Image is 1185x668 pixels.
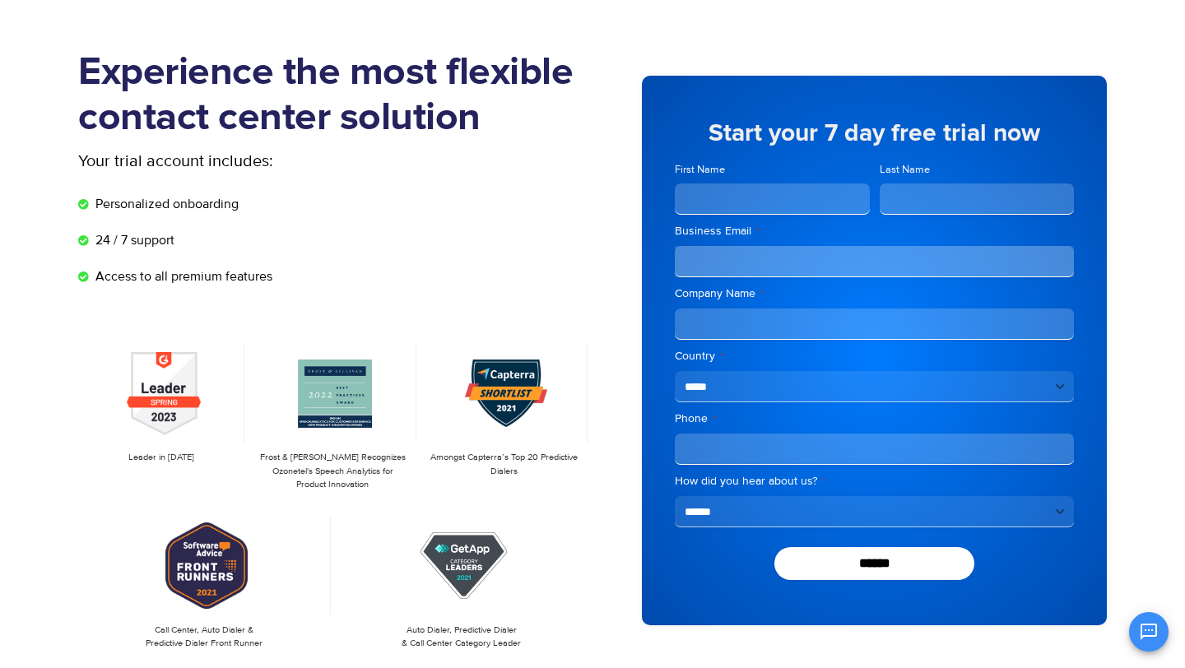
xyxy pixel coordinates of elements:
label: Last Name [880,162,1075,178]
h5: Start your 7 day free trial now [675,121,1074,146]
span: Personalized onboarding [91,194,239,214]
p: Amongst Capterra’s Top 20 Predictive Dialers [430,451,579,478]
p: Your trial account includes: [78,149,469,174]
label: Company Name [675,285,1074,302]
label: Business Email [675,223,1074,239]
label: Phone [675,411,1074,427]
p: Auto Dialer, Predictive Dialer & Call Center Category Leader [344,624,580,651]
p: Leader in [DATE] [86,451,236,465]
h1: Experience the most flexible contact center solution [78,50,592,141]
label: How did you hear about us? [675,473,1074,489]
p: Frost & [PERSON_NAME] Recognizes Ozonetel's Speech Analytics for Product Innovation [258,451,407,492]
button: Open chat [1129,612,1169,652]
p: Call Center, Auto Dialer & Predictive Dialer Front Runner [86,624,323,651]
label: First Name [675,162,870,178]
label: Country [675,348,1074,364]
span: Access to all premium features [91,267,272,286]
span: 24 / 7 support [91,230,174,250]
